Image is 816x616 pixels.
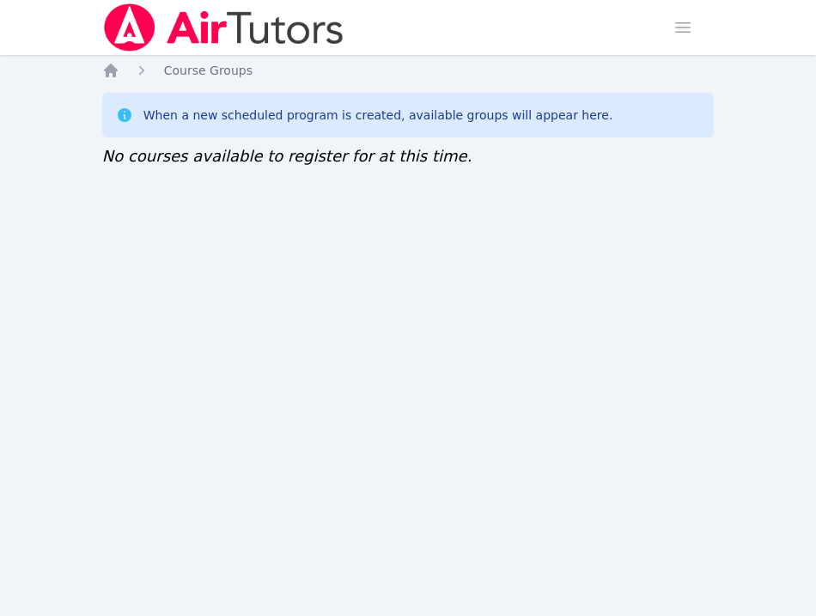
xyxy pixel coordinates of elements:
a: Course Groups [164,62,253,79]
nav: Breadcrumb [102,62,715,79]
span: No courses available to register for at this time. [102,147,472,165]
span: Course Groups [164,64,253,77]
img: Air Tutors [102,3,345,52]
div: When a new scheduled program is created, available groups will appear here. [143,107,613,124]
